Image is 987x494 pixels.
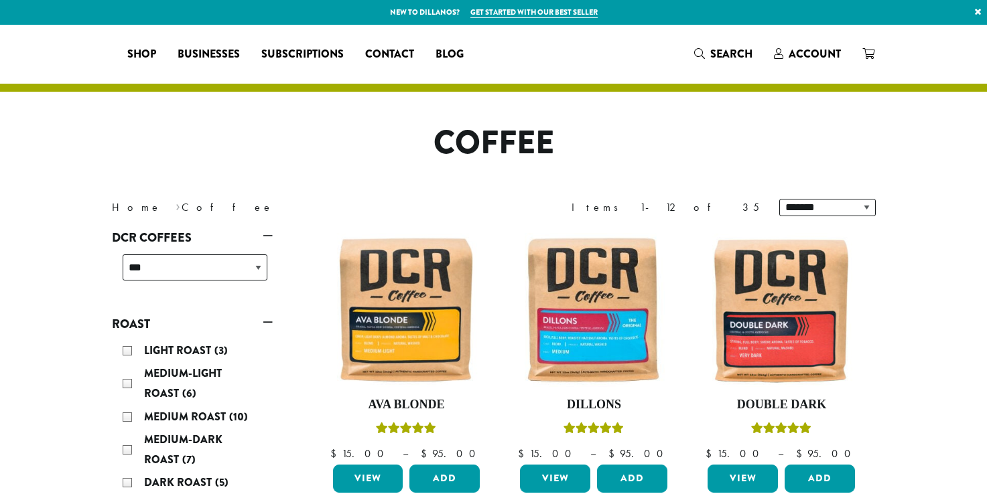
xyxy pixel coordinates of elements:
[518,446,529,461] span: $
[112,313,273,335] a: Roast
[796,446,807,461] span: $
[421,446,482,461] bdi: 95.00
[608,446,620,461] span: $
[330,446,342,461] span: $
[112,199,474,216] nav: Breadcrumb
[215,475,228,490] span: (5)
[229,409,248,424] span: (10)
[706,446,717,461] span: $
[365,46,414,63] span: Contact
[597,465,667,493] button: Add
[112,200,161,214] a: Home
[112,249,273,297] div: DCR Coffees
[330,233,484,459] a: Ava BlondeRated 5.00 out of 5
[421,446,432,461] span: $
[409,465,480,493] button: Add
[517,233,671,459] a: DillonsRated 5.00 out of 5
[127,46,156,63] span: Shop
[182,386,196,401] span: (6)
[704,233,858,387] img: Double-Dark-12oz-300x300.jpg
[785,465,855,493] button: Add
[261,46,344,63] span: Subscriptions
[520,465,590,493] a: View
[710,46,752,62] span: Search
[517,398,671,412] h4: Dillons
[436,46,464,63] span: Blog
[704,233,858,459] a: Double DarkRated 4.50 out of 5
[704,398,858,412] h4: Double Dark
[517,233,671,387] img: Dillons-12oz-300x300.jpg
[470,7,598,18] a: Get started with our best seller
[751,420,811,440] div: Rated 4.50 out of 5
[144,475,215,490] span: Dark Roast
[796,446,857,461] bdi: 95.00
[214,343,228,358] span: (3)
[112,226,273,249] a: DCR Coffees
[590,446,596,461] span: –
[376,420,436,440] div: Rated 5.00 out of 5
[789,46,841,62] span: Account
[708,465,778,493] a: View
[778,446,783,461] span: –
[683,43,763,65] a: Search
[144,409,229,424] span: Medium Roast
[572,199,759,216] div: Items 1-12 of 35
[608,446,669,461] bdi: 95.00
[182,452,196,467] span: (7)
[706,446,765,461] bdi: 15.00
[144,365,222,401] span: Medium-Light Roast
[564,420,624,440] div: Rated 5.00 out of 5
[330,446,390,461] bdi: 15.00
[403,446,408,461] span: –
[178,46,240,63] span: Businesses
[102,124,886,163] h1: Coffee
[144,343,214,358] span: Light Roast
[176,195,180,216] span: ›
[518,446,578,461] bdi: 15.00
[144,432,222,467] span: Medium-Dark Roast
[333,465,403,493] a: View
[330,398,484,412] h4: Ava Blonde
[329,233,483,387] img: Ava-Blonde-12oz-1-300x300.jpg
[117,44,167,65] a: Shop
